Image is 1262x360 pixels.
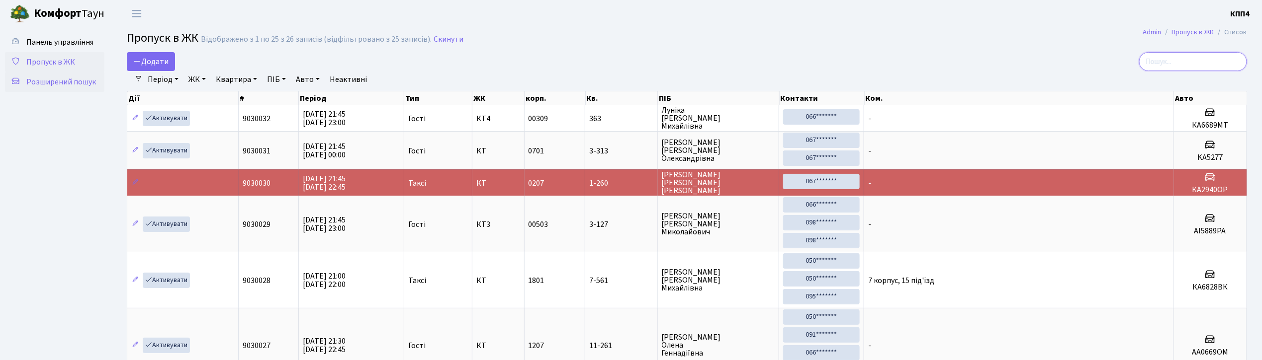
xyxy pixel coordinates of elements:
[408,179,426,187] span: Таксі
[476,179,520,187] span: КТ
[529,219,548,230] span: 00503
[263,71,290,88] a: ПІБ
[26,37,93,48] span: Панель управління
[476,220,520,228] span: КТ3
[5,32,104,52] a: Панель управління
[476,115,520,123] span: КТ4
[529,340,544,351] span: 1207
[529,145,544,156] span: 0701
[239,91,299,105] th: #
[586,91,658,105] th: Кв.
[589,277,653,285] span: 7-561
[326,71,371,88] a: Неактивні
[868,113,871,124] span: -
[243,340,270,351] span: 9030027
[868,178,871,189] span: -
[303,215,346,234] span: [DATE] 21:45 [DATE] 23:00
[10,4,30,24] img: logo.png
[780,91,865,105] th: Контакти
[525,91,586,105] th: корп.
[476,277,520,285] span: КТ
[868,145,871,156] span: -
[212,71,261,88] a: Квартира
[408,147,426,155] span: Гості
[658,91,780,105] th: ПІБ
[529,275,544,286] span: 1801
[476,147,520,155] span: КТ
[303,173,346,193] span: [DATE] 21:45 [DATE] 22:45
[1214,27,1247,38] li: Список
[434,35,463,44] a: Скинути
[1231,8,1250,19] b: КПП4
[184,71,210,88] a: ЖК
[589,147,653,155] span: 3-313
[408,277,426,285] span: Таксі
[127,52,175,71] a: Додати
[34,5,82,21] b: Комфорт
[1172,27,1214,37] a: Пропуск в ЖК
[589,115,653,123] span: 363
[299,91,404,105] th: Період
[26,76,96,87] span: Розширений пошук
[662,139,775,162] span: [PERSON_NAME] [PERSON_NAME] Олександрівна
[5,72,104,92] a: Розширений пошук
[127,91,239,105] th: Дії
[662,212,775,236] span: [PERSON_NAME] [PERSON_NAME] Миколайович
[243,275,270,286] span: 9030028
[1143,27,1162,37] a: Admin
[124,5,149,22] button: Переключити навігацію
[1128,22,1262,43] nav: breadcrumb
[1139,52,1247,71] input: Пошук...
[144,71,182,88] a: Період
[143,111,190,126] a: Активувати
[1178,121,1243,130] h5: КА6689МТ
[589,220,653,228] span: 3-127
[1174,91,1247,105] th: Авто
[303,109,346,128] span: [DATE] 21:45 [DATE] 23:00
[243,113,270,124] span: 9030032
[662,171,775,195] span: [PERSON_NAME] [PERSON_NAME] [PERSON_NAME]
[1231,8,1250,20] a: КПП4
[133,56,169,67] span: Додати
[662,268,775,292] span: [PERSON_NAME] [PERSON_NAME] Михайлівна
[476,342,520,350] span: КТ
[292,71,324,88] a: Авто
[201,35,432,44] div: Відображено з 1 по 25 з 26 записів (відфільтровано з 25 записів).
[143,273,190,288] a: Активувати
[589,179,653,187] span: 1-260
[1178,153,1243,162] h5: KA5277
[143,338,190,353] a: Активувати
[34,5,104,22] span: Таун
[243,219,270,230] span: 9030029
[472,91,525,105] th: ЖК
[303,336,346,355] span: [DATE] 21:30 [DATE] 22:45
[868,219,871,230] span: -
[529,113,548,124] span: 00309
[662,106,775,130] span: Луніка [PERSON_NAME] Михайлівна
[868,275,934,286] span: 7 корпус, 15 під'їзд
[1178,226,1243,236] h5: AI5889PA
[1178,283,1243,292] h5: КА6828ВК
[243,145,270,156] span: 9030031
[404,91,472,105] th: Тип
[143,216,190,232] a: Активувати
[1178,185,1243,195] h5: КА2940ОР
[662,333,775,357] span: [PERSON_NAME] Олена Геннадіївна
[408,115,426,123] span: Гості
[303,271,346,290] span: [DATE] 21:00 [DATE] 22:00
[243,178,270,189] span: 9030030
[303,141,346,160] span: [DATE] 21:45 [DATE] 00:00
[408,342,426,350] span: Гості
[5,52,104,72] a: Пропуск в ЖК
[1178,348,1243,357] h5: АА0669ОМ
[865,91,1174,105] th: Ком.
[529,178,544,189] span: 0207
[26,57,75,68] span: Пропуск в ЖК
[127,29,198,47] span: Пропуск в ЖК
[868,340,871,351] span: -
[589,342,653,350] span: 11-261
[143,143,190,158] a: Активувати
[408,220,426,228] span: Гості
